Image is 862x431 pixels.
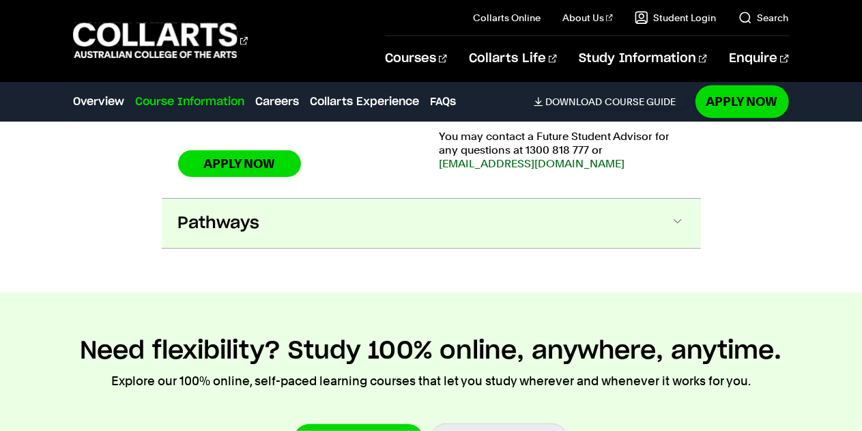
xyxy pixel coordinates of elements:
div: Go to homepage [73,21,248,60]
a: Course Information [135,94,244,110]
h2: Need flexibility? Study 100% online, anywhere, anytime. [81,336,782,366]
a: Apply Now [178,150,301,177]
button: Pathways [162,199,701,248]
a: Apply Now [695,85,789,117]
a: Study Information [579,36,707,81]
span: Pathways [178,212,260,234]
a: Courses [385,36,447,81]
a: Collarts Life [469,36,557,81]
a: Enquire [729,36,788,81]
a: Student Login [635,11,717,25]
a: [EMAIL_ADDRESS][DOMAIN_NAME] [440,157,625,170]
a: Collarts Experience [310,94,419,110]
a: About Us [562,11,613,25]
a: Overview [73,94,124,110]
a: FAQs [430,94,456,110]
a: Collarts Online [473,11,541,25]
p: Explore our 100% online, self-paced learning courses that let you study wherever and whenever it ... [111,372,751,391]
a: Search [738,11,789,25]
p: You may contact a Future Student Advisor for any questions at 1300 818 777 or [440,130,685,171]
a: DownloadCourse Guide [534,96,687,108]
a: Careers [255,94,299,110]
span: Download [546,96,603,108]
